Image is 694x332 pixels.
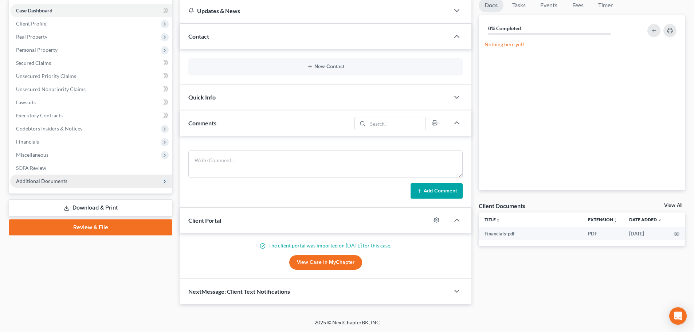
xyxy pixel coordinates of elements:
span: Quick Info [188,94,216,101]
a: Unsecured Priority Claims [10,70,172,83]
span: SOFA Review [16,165,46,171]
a: SOFA Review [10,161,172,175]
i: unfold_more [496,218,500,222]
a: Unsecured Nonpriority Claims [10,83,172,96]
span: Unsecured Priority Claims [16,73,76,79]
div: 2025 © NextChapterBK, INC [140,319,555,332]
button: New Contact [194,64,457,70]
span: Case Dashboard [16,7,52,13]
strong: 0% Completed [488,25,521,31]
a: Review & File [9,219,172,235]
a: Case Dashboard [10,4,172,17]
span: Client Profile [16,20,46,27]
a: Extensionunfold_more [588,217,617,222]
div: Updates & News [188,7,441,15]
span: Contact [188,33,209,40]
span: Unsecured Nonpriority Claims [16,86,86,92]
span: Executory Contracts [16,112,63,118]
span: NextMessage: Client Text Notifications [188,288,290,295]
span: Personal Property [16,47,58,53]
i: expand_more [658,218,662,222]
a: Date Added expand_more [629,217,662,222]
a: Download & Print [9,199,172,216]
span: Real Property [16,34,47,40]
span: Client Portal [188,217,221,224]
a: View All [664,203,682,208]
span: Financials [16,138,39,145]
span: Secured Claims [16,60,51,66]
span: Miscellaneous [16,152,48,158]
a: Titleunfold_more [485,217,500,222]
a: Secured Claims [10,56,172,70]
button: Add Comment [411,183,463,199]
div: Open Intercom Messenger [669,307,687,325]
a: Lawsuits [10,96,172,109]
a: Executory Contracts [10,109,172,122]
span: Lawsuits [16,99,36,105]
span: Codebtors Insiders & Notices [16,125,82,132]
p: The client portal was imported on [DATE] for this case. [188,242,463,249]
a: View Case in MyChapter [289,255,362,270]
input: Search... [368,117,426,130]
td: Financials-pdf [479,227,582,240]
p: Nothing here yet! [485,41,679,48]
td: [DATE] [623,227,668,240]
i: unfold_more [613,218,617,222]
td: PDF [582,227,623,240]
span: Comments [188,120,216,126]
span: Additional Documents [16,178,67,184]
div: Client Documents [479,202,525,210]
